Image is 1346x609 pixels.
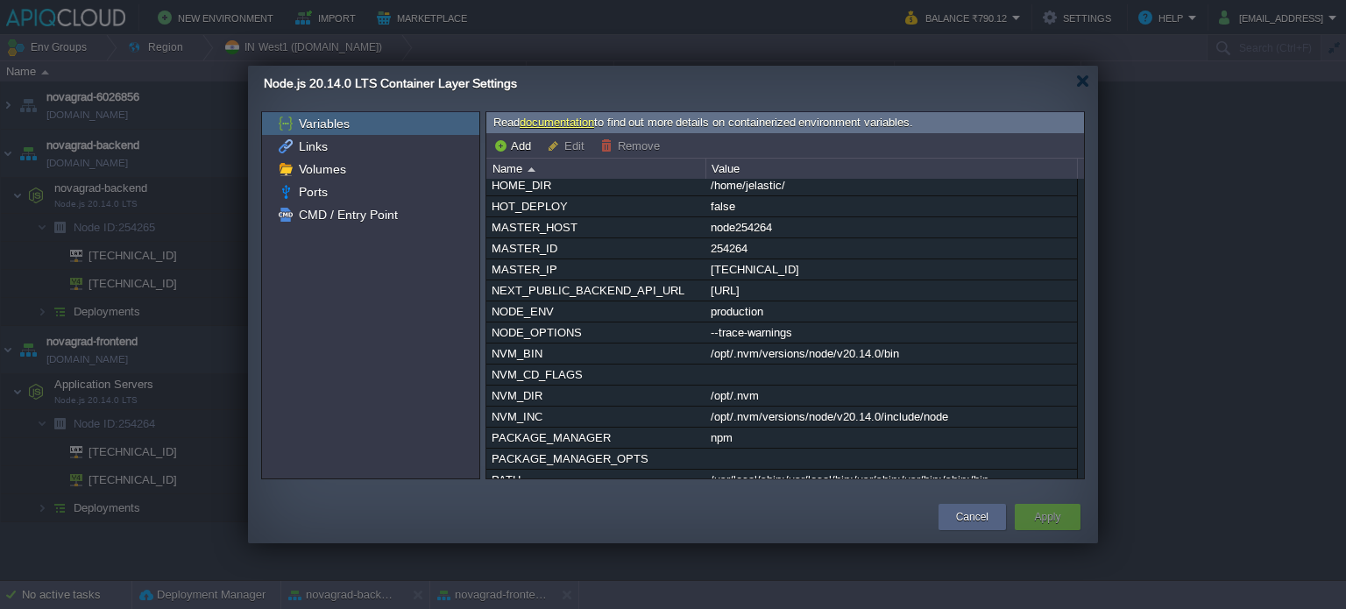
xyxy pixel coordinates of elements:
[706,238,1076,258] div: 254264
[487,217,705,237] div: MASTER_HOST
[487,428,705,448] div: PACKAGE_MANAGER
[486,112,1084,134] div: Read to find out more details on containerized environment variables.
[487,449,705,469] div: PACKAGE_MANAGER_OPTS
[706,343,1076,364] div: /opt/.nvm/versions/node/v20.14.0/bin
[520,116,594,129] a: documentation
[487,386,705,406] div: NVM_DIR
[706,217,1076,237] div: node254264
[487,259,705,280] div: MASTER_IP
[487,322,705,343] div: NODE_OPTIONS
[706,407,1076,427] div: /opt/.nvm/versions/node/v20.14.0/include/node
[493,138,536,153] button: Add
[487,301,705,322] div: NODE_ENV
[600,138,665,153] button: Remove
[706,196,1076,216] div: false
[487,175,705,195] div: HOME_DIR
[706,259,1076,280] div: [TECHNICAL_ID]
[706,322,1076,343] div: --trace-warnings
[295,161,349,177] a: Volumes
[956,508,988,526] button: Cancel
[547,138,590,153] button: Edit
[706,301,1076,322] div: production
[487,343,705,364] div: NVM_BIN
[295,207,400,223] a: CMD / Entry Point
[295,116,352,131] a: Variables
[706,175,1076,195] div: /home/jelastic/
[487,470,705,490] div: PATH
[295,184,330,200] a: Ports
[707,159,1077,179] div: Value
[264,76,517,90] span: Node.js 20.14.0 LTS Container Layer Settings
[1034,508,1060,526] button: Apply
[706,386,1076,406] div: /opt/.nvm
[488,159,705,179] div: Name
[487,196,705,216] div: HOT_DEPLOY
[706,428,1076,448] div: npm
[487,365,705,385] div: NVM_CD_FLAGS
[706,280,1076,301] div: [URL]
[706,470,1076,490] div: /usr/local/sbin:/usr/local/bin:/usr/sbin:/usr/bin:/sbin:/bin
[487,407,705,427] div: NVM_INC
[487,280,705,301] div: NEXT_PUBLIC_BACKEND_API_URL
[487,238,705,258] div: MASTER_ID
[295,138,330,154] a: Links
